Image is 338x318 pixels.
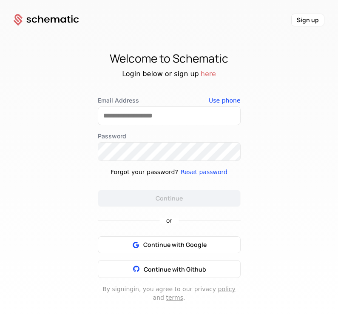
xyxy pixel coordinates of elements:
[291,14,324,26] button: Sign up
[218,286,236,292] a: policy
[166,294,183,301] a: terms
[98,132,241,140] label: Password
[209,96,240,105] button: Use phone
[98,190,241,207] button: Continue
[111,168,178,176] div: Forgot your password?
[143,241,207,249] span: Continue with Google
[181,168,227,176] button: Reset password
[144,265,206,273] span: Continue with Github
[98,260,241,278] button: Continue with Github
[98,285,241,302] div: By signing in , you agree to our privacy and .
[98,96,241,105] label: Email Address
[159,218,179,223] span: or
[98,236,241,253] button: Continue with Google
[201,69,216,79] button: here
